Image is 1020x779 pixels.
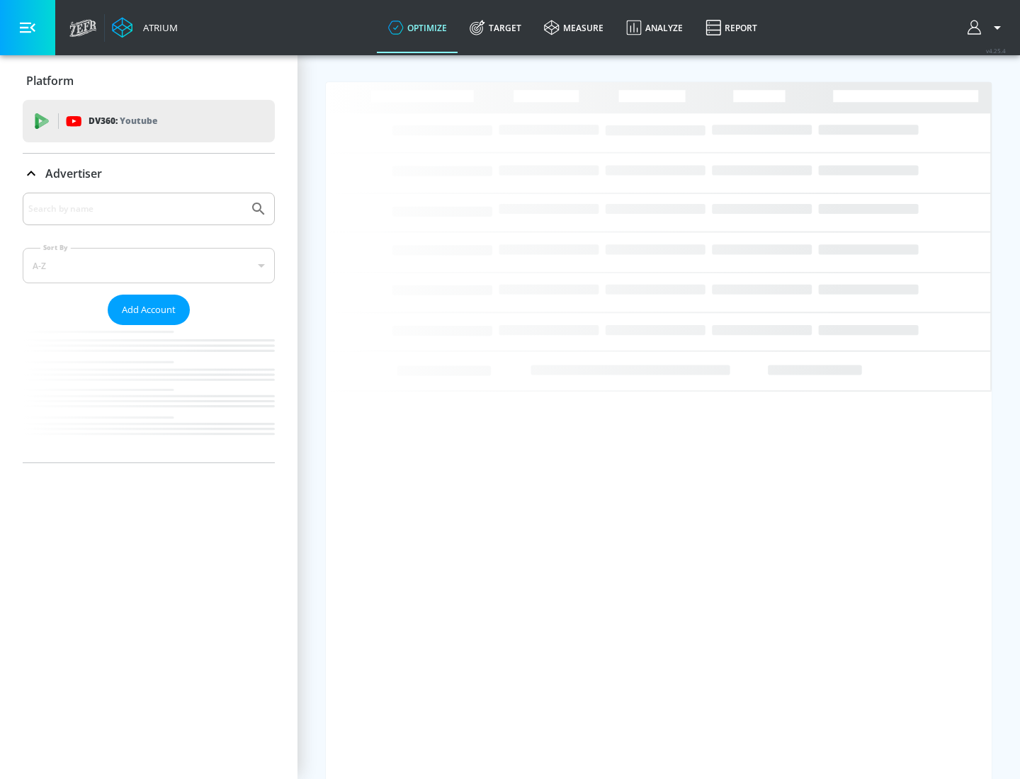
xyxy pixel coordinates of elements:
[615,2,694,53] a: Analyze
[28,200,243,218] input: Search by name
[23,154,275,193] div: Advertiser
[377,2,458,53] a: optimize
[458,2,533,53] a: Target
[40,243,71,252] label: Sort By
[986,47,1006,55] span: v 4.25.4
[45,166,102,181] p: Advertiser
[23,61,275,101] div: Platform
[108,295,190,325] button: Add Account
[694,2,769,53] a: Report
[26,73,74,89] p: Platform
[89,113,157,129] p: DV360:
[122,302,176,318] span: Add Account
[533,2,615,53] a: measure
[112,17,178,38] a: Atrium
[23,325,275,462] nav: list of Advertiser
[137,21,178,34] div: Atrium
[120,113,157,128] p: Youtube
[23,100,275,142] div: DV360: Youtube
[23,193,275,462] div: Advertiser
[23,248,275,283] div: A-Z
